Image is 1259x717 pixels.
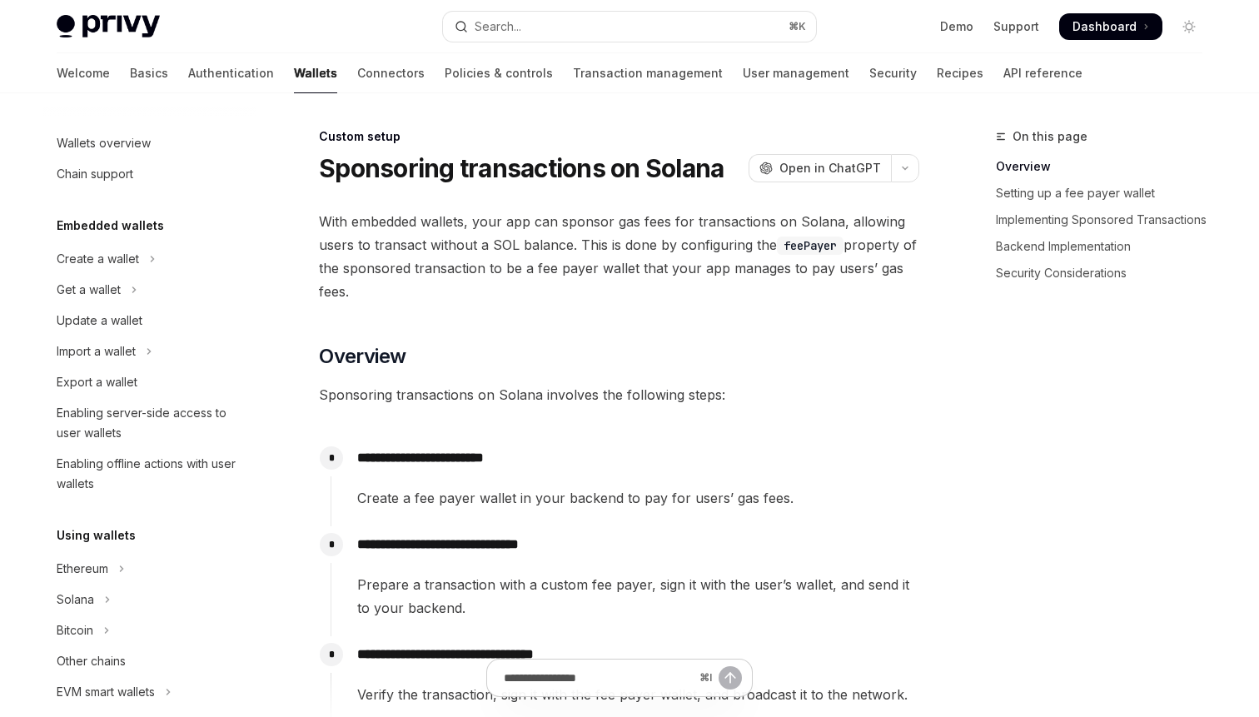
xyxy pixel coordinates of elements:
div: Create a wallet [57,249,139,269]
div: Import a wallet [57,341,136,361]
a: API reference [1003,53,1082,93]
span: Dashboard [1072,18,1137,35]
div: Export a wallet [57,372,137,392]
a: Overview [996,153,1216,180]
a: Setting up a fee payer wallet [996,180,1216,207]
a: Security Considerations [996,260,1216,286]
a: Recipes [937,53,983,93]
input: Ask a question... [504,660,693,696]
button: Toggle Get a wallet section [43,275,256,305]
button: Toggle Ethereum section [43,554,256,584]
a: Basics [130,53,168,93]
button: Toggle Solana section [43,585,256,615]
span: Sponsoring transactions on Solana involves the following steps: [319,383,919,406]
a: Wallets overview [43,128,256,158]
span: Prepare a transaction with a custom fee payer, sign it with the user’s wallet, and send it to you... [357,573,918,620]
a: Enabling offline actions with user wallets [43,449,256,499]
div: Search... [475,17,521,37]
a: Other chains [43,646,256,676]
div: Update a wallet [57,311,142,331]
a: Demo [940,18,973,35]
a: Implementing Sponsored Transactions [996,207,1216,233]
div: Solana [57,590,94,610]
h5: Embedded wallets [57,216,164,236]
a: Security [869,53,917,93]
div: Bitcoin [57,620,93,640]
a: Export a wallet [43,367,256,397]
a: Dashboard [1059,13,1162,40]
a: Update a wallet [43,306,256,336]
code: feePayer [777,237,843,255]
div: Wallets overview [57,133,151,153]
button: Toggle dark mode [1176,13,1202,40]
a: Wallets [294,53,337,93]
span: Overview [319,343,406,370]
div: Enabling server-side access to user wallets [57,403,246,443]
div: EVM smart wallets [57,682,155,702]
a: Welcome [57,53,110,93]
button: Open in ChatGPT [749,154,891,182]
span: With embedded wallets, your app can sponsor gas fees for transactions on Solana, allowing users t... [319,210,919,303]
a: Backend Implementation [996,233,1216,260]
a: User management [743,53,849,93]
div: Ethereum [57,559,108,579]
div: Enabling offline actions with user wallets [57,454,246,494]
a: Policies & controls [445,53,553,93]
button: Open search [443,12,816,42]
span: On this page [1013,127,1087,147]
div: Chain support [57,164,133,184]
button: Toggle EVM smart wallets section [43,677,256,707]
button: Toggle Create a wallet section [43,244,256,274]
a: Enabling server-side access to user wallets [43,398,256,448]
div: Custom setup [319,128,919,145]
h1: Sponsoring transactions on Solana [319,153,724,183]
button: Toggle Bitcoin section [43,615,256,645]
span: ⌘ K [789,20,806,33]
a: Transaction management [573,53,723,93]
a: Authentication [188,53,274,93]
div: Other chains [57,651,126,671]
a: Chain support [43,159,256,189]
a: Connectors [357,53,425,93]
a: Support [993,18,1039,35]
img: light logo [57,15,160,38]
h5: Using wallets [57,525,136,545]
span: Create a fee payer wallet in your backend to pay for users’ gas fees. [357,486,918,510]
span: Open in ChatGPT [779,160,881,177]
button: Send message [719,666,742,690]
div: Get a wallet [57,280,121,300]
button: Toggle Import a wallet section [43,336,256,366]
